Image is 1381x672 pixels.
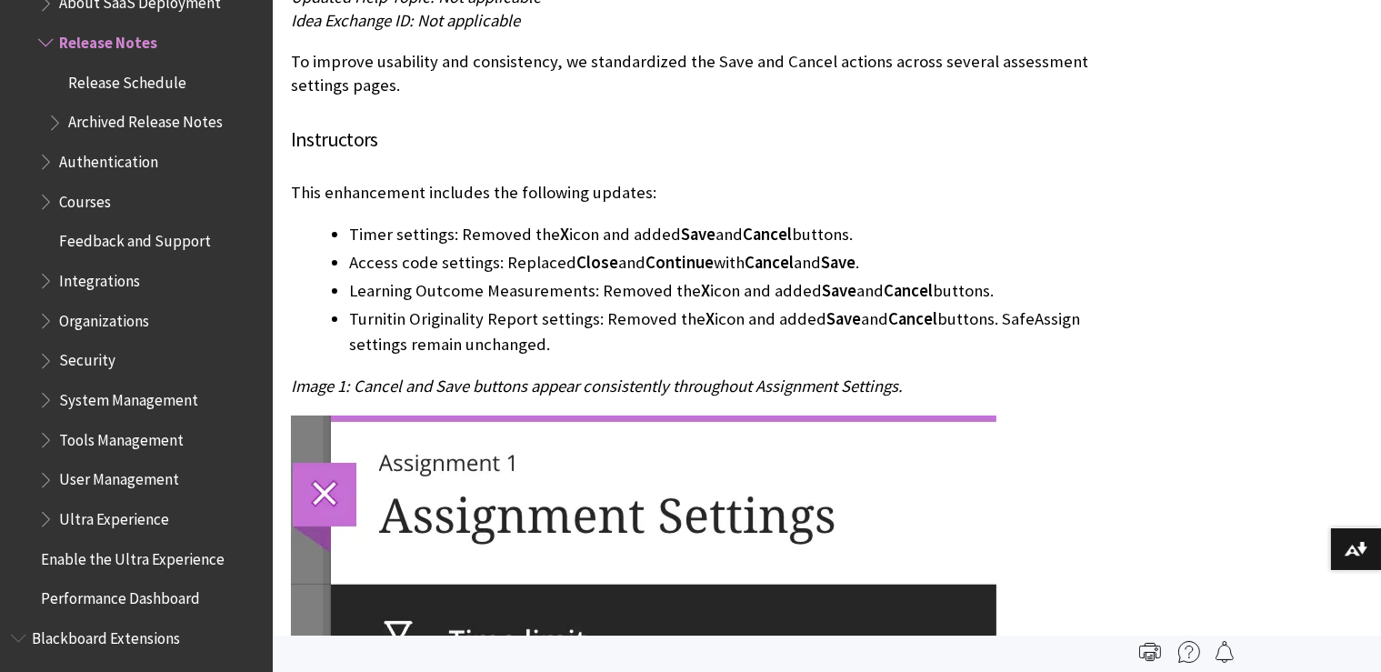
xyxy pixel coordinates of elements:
span: Cancel [743,224,792,245]
p: To improve usability and consistency, we standardized the Save and Cancel actions across several ... [291,50,1094,97]
span: Archived Release Notes [68,107,223,132]
img: Print [1139,641,1161,663]
span: Ultra Experience [59,504,169,528]
span: Organizations [59,306,149,330]
span: Cancel [884,280,933,301]
span: Save [821,252,856,273]
span: Performance Dashboard [41,583,200,607]
span: System Management [59,385,198,409]
li: Access code settings: Replaced and with and . [349,250,1094,276]
span: Close [576,252,618,273]
span: Release Schedule [68,67,186,92]
span: Cancel [888,308,937,329]
span: Blackboard Extensions [32,623,180,647]
span: Tools Management [59,425,184,449]
span: Release Notes [59,27,157,52]
img: Follow this page [1214,641,1236,663]
li: Timer settings: Removed the icon and added and buttons. [349,222,1094,247]
p: This enhancement includes the following updates: [291,181,1094,205]
span: Courses [59,186,111,211]
li: Learning Outcome Measurements: Removed the icon and added and buttons. [349,278,1094,304]
span: Image 1: Cancel and Save buttons appear consistently throughout Assignment Settings. [291,376,903,396]
span: Continue [645,252,714,273]
span: X [706,308,715,329]
span: Integrations [59,266,140,290]
span: Enable the Ultra Experience [41,544,225,568]
span: X [560,224,569,245]
span: Cancel [745,252,794,273]
li: Turnitin Originality Report settings: Removed the icon and added and buttons. SafeAssign settings... [349,306,1094,357]
span: User Management [59,465,179,489]
h4: Instructors [291,125,1094,155]
span: Feedback and Support [59,226,211,251]
span: Idea Exchange ID: Not applicable [291,10,520,31]
span: X [701,280,710,301]
img: More help [1178,641,1200,663]
span: Save [681,224,716,245]
span: Save [826,308,861,329]
span: Save [822,280,856,301]
span: Authentication [59,146,158,171]
span: Security [59,346,115,370]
